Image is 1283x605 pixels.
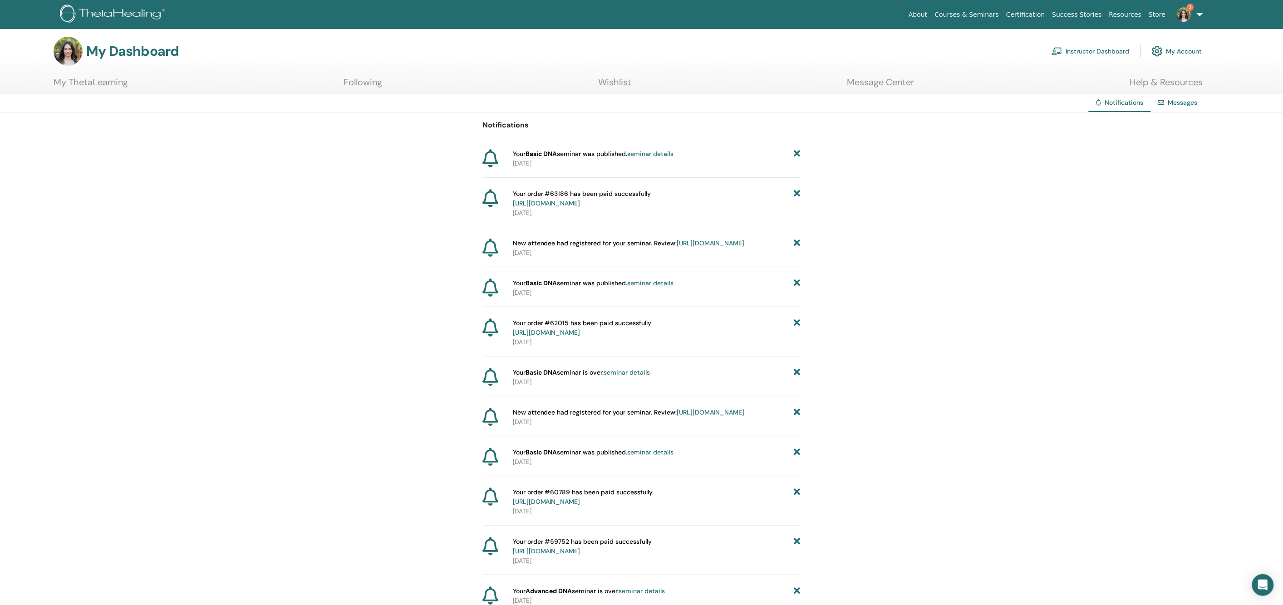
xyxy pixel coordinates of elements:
p: [DATE] [513,337,801,347]
img: logo.png [60,5,168,25]
a: [URL][DOMAIN_NAME] [513,498,580,506]
span: New attendee had registered for your seminar. Review: [513,239,745,248]
a: Certification [1003,6,1048,23]
p: [DATE] [513,288,801,298]
a: Courses & Seminars [931,6,1003,23]
strong: Basic DNA [526,448,557,456]
p: [DATE] [513,457,801,467]
span: Your seminar is over. [513,368,650,377]
span: Your seminar was published. [513,149,674,159]
img: cog.svg [1152,44,1163,59]
a: Store [1145,6,1170,23]
span: Your seminar was published. [513,278,674,288]
span: 3 [1187,4,1194,11]
h3: My Dashboard [86,43,179,59]
a: seminar details [628,448,674,456]
a: seminar details [604,368,650,376]
p: Notifications [483,120,801,131]
div: Open Intercom Messenger [1252,574,1274,596]
span: Your order #59752 has been paid successfully [513,537,652,556]
img: chalkboard-teacher.svg [1052,47,1062,55]
strong: Basic DNA [526,279,557,287]
p: [DATE] [513,159,801,168]
a: My Account [1152,41,1202,61]
a: [URL][DOMAIN_NAME] [513,199,580,207]
strong: Basic DNA [526,368,557,376]
p: [DATE] [513,507,801,516]
a: [URL][DOMAIN_NAME] [677,408,745,416]
a: Help & Resources [1130,77,1203,94]
a: Instructor Dashboard [1052,41,1130,61]
a: Messages [1168,98,1198,107]
p: [DATE] [513,248,801,258]
p: [DATE] [513,208,801,218]
p: [DATE] [513,417,801,427]
p: [DATE] [513,377,801,387]
a: Message Center [847,77,914,94]
a: [URL][DOMAIN_NAME] [677,239,745,247]
span: Your seminar is over. [513,586,665,596]
img: default.jpg [1177,7,1191,22]
a: [URL][DOMAIN_NAME] [513,328,580,337]
a: Following [344,77,383,94]
img: default.jpg [54,37,83,66]
p: [DATE] [513,556,801,566]
a: seminar details [628,279,674,287]
span: Your order #63186 has been paid successfully [513,189,651,208]
a: Wishlist [598,77,631,94]
span: Your order #60789 has been paid successfully [513,488,653,507]
a: seminar details [628,150,674,158]
a: seminar details [619,587,665,595]
a: My ThetaLearning [54,77,128,94]
a: [URL][DOMAIN_NAME] [513,547,580,555]
span: Notifications [1105,98,1144,107]
a: Success Stories [1049,6,1106,23]
span: Your order #62015 has been paid successfully [513,318,652,337]
strong: Advanced DNA [526,587,572,595]
span: New attendee had registered for your seminar. Review: [513,408,745,417]
a: Resources [1106,6,1145,23]
a: About [905,6,931,23]
strong: Basic DNA [526,150,557,158]
span: Your seminar was published. [513,448,674,457]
